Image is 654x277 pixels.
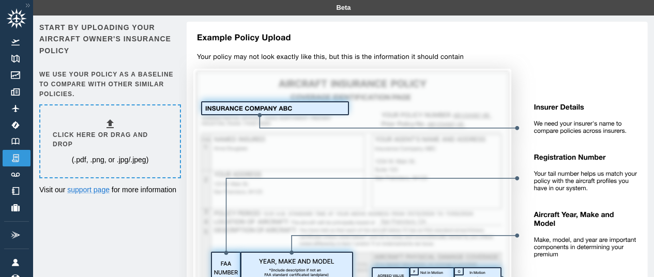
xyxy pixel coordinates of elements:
h6: Click here or drag and drop [53,130,168,150]
a: support page [67,186,110,194]
h6: Start by uploading your aircraft owner's insurance policy [39,22,179,56]
p: (.pdf, .png, or .jpg/.jpeg) [72,155,149,165]
h6: We use your policy as a baseline to compare with other similar policies. [39,70,179,99]
p: Visit our for more information [39,184,179,195]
